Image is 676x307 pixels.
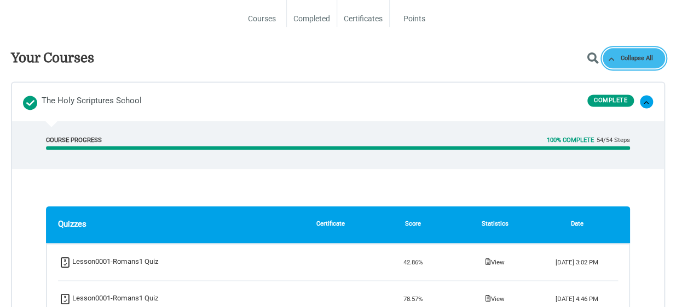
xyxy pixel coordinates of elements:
[372,258,454,267] div: 42.86%
[485,295,505,303] a: View the statistics of the quiz attempt.
[614,55,659,62] span: Collapse All
[58,255,159,269] a: Go to the quiz page.
[42,93,142,110] span: The Holy Scriptures School
[587,52,605,64] button: Show Courses Search Field
[454,219,536,230] div: Statistics
[290,219,372,230] div: Certificate
[536,258,618,267] div: [DATE] 3:02 PM
[72,292,159,305] span: Lesson0001-Romans1 Quiz
[23,96,37,110] div: Completed
[403,14,425,23] span: Points
[58,255,72,269] div: Failed
[372,219,454,230] div: Score
[344,14,383,23] span: Certificates
[597,137,630,143] div: 54/54 Steps
[603,48,665,68] button: Collapse All
[72,255,159,268] span: Lesson0001-Romans1 Quiz
[11,50,94,67] h3: Your Courses
[46,137,102,143] div: Course Progress
[536,219,618,230] div: Date
[248,14,276,23] span: Courses
[23,93,587,110] a: Completed The Holy Scriptures School
[485,258,505,266] a: View the statistics of the quiz attempt.
[372,294,454,303] div: 78.57%
[587,95,634,107] div: Complete
[536,294,618,303] div: [DATE] 4:46 PM
[293,14,330,23] span: Completed
[58,292,159,306] a: Go to the quiz page.
[58,217,281,232] div: Quizzes
[547,137,594,143] div: 100% Complete
[58,292,72,306] div: Failed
